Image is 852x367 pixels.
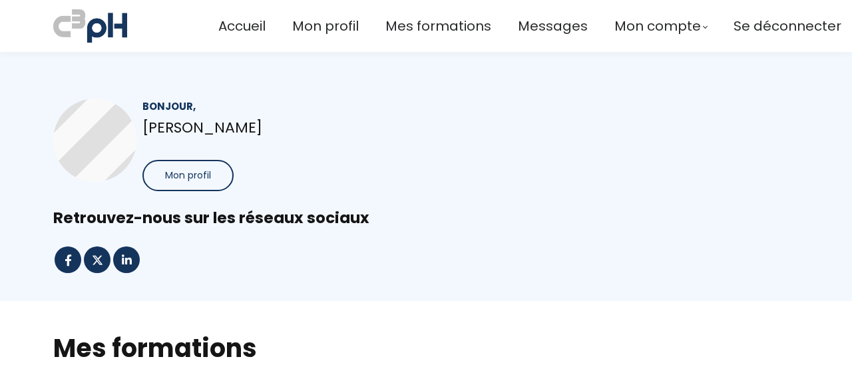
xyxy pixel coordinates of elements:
span: Mon compte [614,15,701,37]
span: Mon profil [165,169,211,183]
a: Accueil [218,15,266,37]
button: Mon profil [142,160,234,191]
img: a70bc7685e0efc0bd0b04b3506828469.jpeg [53,7,127,45]
a: Se déconnecter [734,15,841,37]
h2: Mes formations [53,331,799,365]
a: Messages [518,15,588,37]
p: [PERSON_NAME] [142,116,403,139]
a: Mon profil [292,15,359,37]
a: Mes formations [385,15,491,37]
div: Bonjour, [142,99,403,114]
div: Retrouvez-nous sur les réseaux sociaux [53,208,799,228]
